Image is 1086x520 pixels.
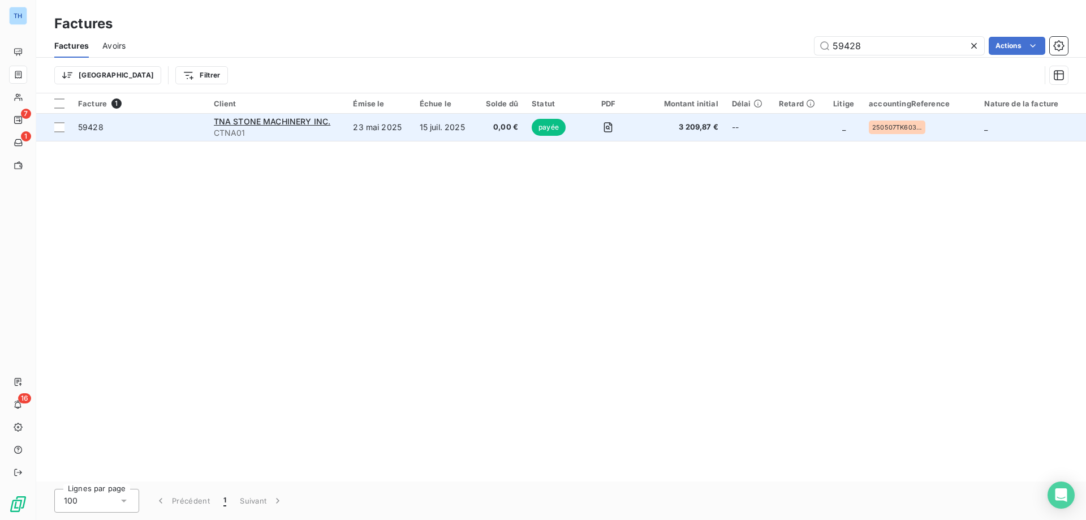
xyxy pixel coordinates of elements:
img: Logo LeanPay [9,495,27,513]
span: Facture [78,99,107,108]
span: Avoirs [102,40,126,51]
span: 7 [21,109,31,119]
button: Actions [989,37,1045,55]
td: 23 mai 2025 [346,114,412,141]
span: 1 [21,131,31,141]
div: Client [214,99,340,108]
div: Échue le [420,99,469,108]
button: Précédent [148,489,217,513]
span: 59428 [78,122,104,132]
div: Solde dû [482,99,518,108]
td: -- [725,114,772,141]
div: TH [9,7,27,25]
div: Open Intercom Messenger [1048,482,1075,509]
input: Rechercher [815,37,984,55]
span: Factures [54,40,89,51]
button: [GEOGRAPHIC_DATA] [54,66,161,84]
span: _ [984,122,988,132]
span: CTNA01 [214,127,340,139]
span: 250507TK60312AD-P [872,124,922,131]
div: Retard [779,99,818,108]
span: 100 [64,495,77,506]
div: PDF [585,99,631,108]
h3: Factures [54,14,113,34]
div: Émise le [353,99,406,108]
div: accountingReference [869,99,971,108]
div: Délai [732,99,765,108]
td: 15 juil. 2025 [413,114,476,141]
button: Filtrer [175,66,227,84]
span: 3 209,87 € [644,122,718,133]
div: Statut [532,99,572,108]
span: 0,00 € [482,122,518,133]
span: 1 [223,495,226,506]
span: 1 [111,98,122,109]
div: Litige [832,99,855,108]
span: TNA STONE MACHINERY INC. [214,117,331,126]
button: Suivant [233,489,290,513]
div: Nature de la facture [984,99,1079,108]
span: _ [842,122,846,132]
div: Montant initial [644,99,718,108]
span: 16 [18,393,31,403]
span: payée [532,119,566,136]
button: 1 [217,489,233,513]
